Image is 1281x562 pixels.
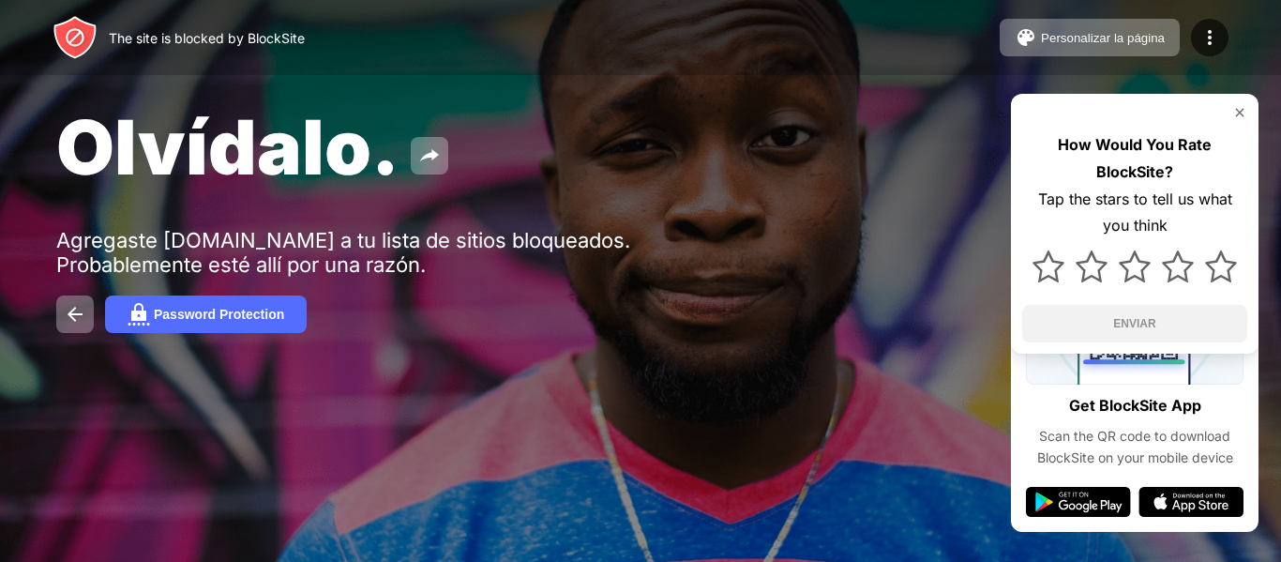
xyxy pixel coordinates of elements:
[1076,251,1108,282] img: star.svg
[1205,251,1237,282] img: star.svg
[1138,487,1243,517] img: app-store.svg
[64,303,86,326] img: back.svg
[56,101,399,192] span: Olvídalo.
[1026,487,1131,517] img: google-play.svg
[1015,26,1037,49] img: pallet.svg
[1119,251,1151,282] img: star.svg
[154,307,284,322] div: Password Protection
[53,15,98,60] img: header-logo.svg
[418,144,441,167] img: share.svg
[128,303,150,326] img: password.svg
[1041,31,1165,45] div: Personalizar la página
[56,326,500,540] iframe: Banner
[1022,305,1247,342] button: ENVIAR
[1022,131,1247,186] div: How Would You Rate BlockSite?
[105,296,307,333] button: Password Protection
[56,228,636,277] div: Agregaste [DOMAIN_NAME] a tu lista de sitios bloqueados. Probablemente esté allí por una razón.
[1162,251,1194,282] img: star.svg
[1032,251,1064,282] img: star.svg
[1022,186,1247,240] div: Tap the stars to tell us what you think
[1000,19,1180,56] button: Personalizar la página
[1026,426,1243,468] div: Scan the QR code to download BlockSite on your mobile device
[1198,26,1221,49] img: menu-icon.svg
[109,30,305,46] div: The site is blocked by BlockSite
[1232,105,1247,120] img: rate-us-close.svg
